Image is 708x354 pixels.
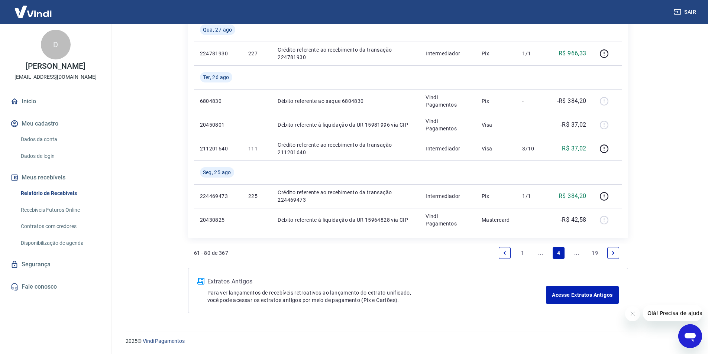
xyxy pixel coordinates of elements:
p: Vindi Pagamentos [426,212,470,227]
iframe: Botão para abrir a janela de mensagens [678,324,702,348]
button: Meu cadastro [9,116,102,132]
a: Previous page [499,247,511,259]
p: 111 [248,145,266,152]
p: -R$ 384,20 [557,97,586,105]
p: 3/10 [522,145,544,152]
p: Pix [482,97,511,105]
p: Visa [482,145,511,152]
p: Extratos Antigos [207,277,546,286]
p: Débito referente ao saque 6804830 [278,97,414,105]
ul: Pagination [496,244,622,262]
p: Para ver lançamentos de recebíveis retroativos ao lançamento do extrato unificado, você pode aces... [207,289,546,304]
p: 211201640 [200,145,236,152]
a: Disponibilização de agenda [18,236,102,251]
p: Intermediador [426,145,470,152]
a: Page 4 is your current page [553,247,565,259]
a: Início [9,93,102,110]
p: Vindi Pagamentos [426,117,470,132]
p: 6804830 [200,97,236,105]
p: 224781930 [200,50,236,57]
p: Crédito referente ao recebimento da transação 224781930 [278,46,414,61]
span: Ter, 26 ago [203,74,229,81]
p: - [522,121,544,129]
p: Intermediador [426,192,470,200]
a: Page 19 [589,247,601,259]
p: 225 [248,192,266,200]
p: Crédito referente ao recebimento da transação 224469473 [278,189,414,204]
p: Pix [482,192,511,200]
img: ícone [197,278,204,285]
p: 227 [248,50,266,57]
a: Dados da conta [18,132,102,147]
a: Page 1 [517,247,528,259]
p: -R$ 42,58 [560,215,586,224]
p: Débito referente à liquidação da UR 15981996 via CIP [278,121,414,129]
iframe: Fechar mensagem [625,306,640,321]
p: 224469473 [200,192,236,200]
p: [PERSON_NAME] [26,62,85,70]
a: Jump backward [535,247,547,259]
p: 20430825 [200,216,236,224]
p: -R$ 37,02 [560,120,586,129]
p: 1/1 [522,192,544,200]
p: Intermediador [426,50,470,57]
div: D [41,30,71,59]
a: Relatório de Recebíveis [18,186,102,201]
a: Acesse Extratos Antigos [546,286,618,304]
span: Olá! Precisa de ajuda? [4,5,62,11]
a: Jump forward [571,247,583,259]
a: Contratos com credores [18,219,102,234]
p: Mastercard [482,216,511,224]
p: - [522,216,544,224]
a: Dados de login [18,149,102,164]
a: Vindi Pagamentos [143,338,185,344]
span: Seg, 25 ago [203,169,231,176]
a: Recebíveis Futuros Online [18,202,102,218]
button: Sair [672,5,699,19]
p: Débito referente à liquidação da UR 15964828 via CIP [278,216,414,224]
p: R$ 966,33 [559,49,586,58]
p: Vindi Pagamentos [426,94,470,108]
p: [EMAIL_ADDRESS][DOMAIN_NAME] [14,73,97,81]
p: 1/1 [522,50,544,57]
a: Fale conosco [9,279,102,295]
p: R$ 384,20 [559,192,586,201]
a: Segurança [9,256,102,273]
a: Next page [607,247,619,259]
p: Visa [482,121,511,129]
p: 2025 © [126,337,690,345]
p: 61 - 80 de 367 [194,249,229,257]
p: Crédito referente ao recebimento da transação 211201640 [278,141,414,156]
p: - [522,97,544,105]
button: Meus recebíveis [9,169,102,186]
iframe: Mensagem da empresa [643,305,702,321]
p: 20450801 [200,121,236,129]
span: Qua, 27 ago [203,26,232,33]
p: R$ 37,02 [562,144,586,153]
p: Pix [482,50,511,57]
img: Vindi [9,0,57,23]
